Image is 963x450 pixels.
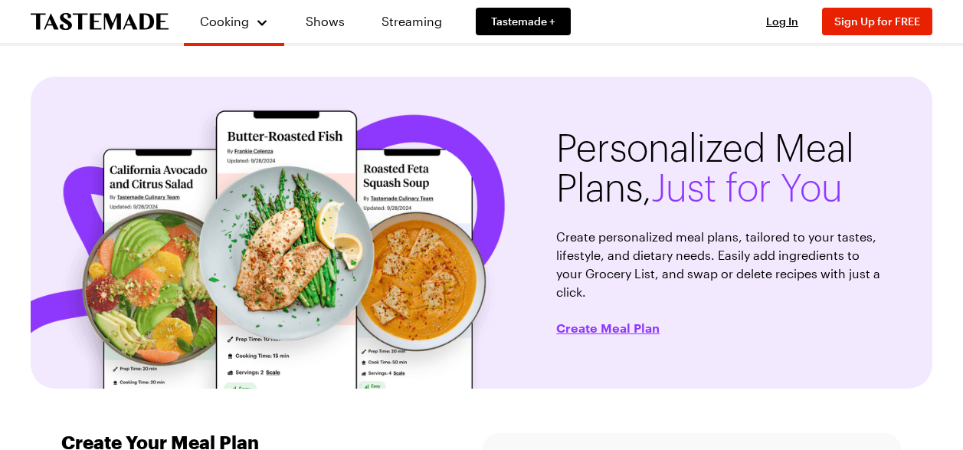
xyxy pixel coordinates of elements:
[822,8,932,35] button: Sign Up for FREE
[31,89,510,389] img: personalized meal plans banner
[834,15,920,28] span: Sign Up for FREE
[199,6,269,37] button: Cooking
[752,14,813,29] button: Log In
[31,13,169,31] a: To Tastemade Home Page
[766,15,798,28] span: Log In
[200,14,249,28] span: Cooking
[651,171,843,208] span: Just for You
[556,228,886,301] p: Create personalized meal plans, tailored to your tastes, lifestyle, and dietary needs. Easily add...
[491,14,555,29] span: Tastemade +
[556,320,660,335] button: Create Meal Plan
[556,130,886,209] h1: Personalized Meal Plans,
[476,8,571,35] a: Tastemade +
